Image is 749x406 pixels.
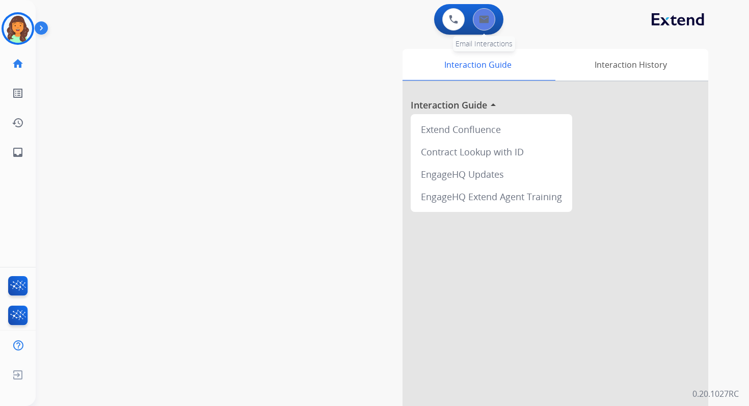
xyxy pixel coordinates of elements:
img: avatar [4,14,32,43]
mat-icon: home [12,58,24,70]
mat-icon: list_alt [12,87,24,99]
div: Interaction History [553,49,708,80]
div: Contract Lookup with ID [415,141,568,163]
div: EngageHQ Updates [415,163,568,185]
div: Extend Confluence [415,118,568,141]
div: Interaction Guide [403,49,553,80]
span: Email Interactions [456,39,513,48]
p: 0.20.1027RC [692,388,739,400]
mat-icon: history [12,117,24,129]
mat-icon: inbox [12,146,24,158]
div: EngageHQ Extend Agent Training [415,185,568,208]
